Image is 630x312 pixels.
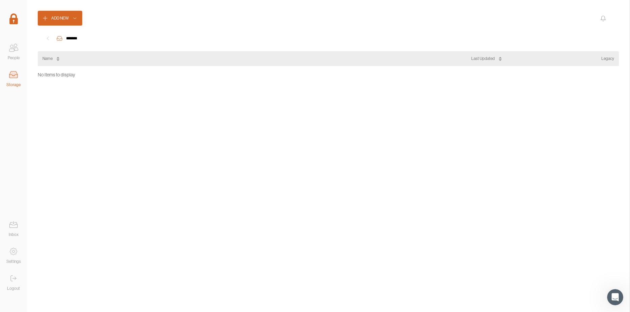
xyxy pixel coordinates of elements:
button: Add New [38,11,82,26]
div: Add New [51,15,69,22]
div: Name [42,55,53,62]
div: Storage [6,81,21,88]
div: Settings [6,258,21,265]
div: Last Updated [471,55,495,62]
div: No items to display [38,70,619,79]
div: Inbox [9,231,19,238]
iframe: Intercom live chat [607,289,623,305]
div: People [8,55,20,61]
div: Legacy [601,55,614,62]
div: Logout [7,285,20,292]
